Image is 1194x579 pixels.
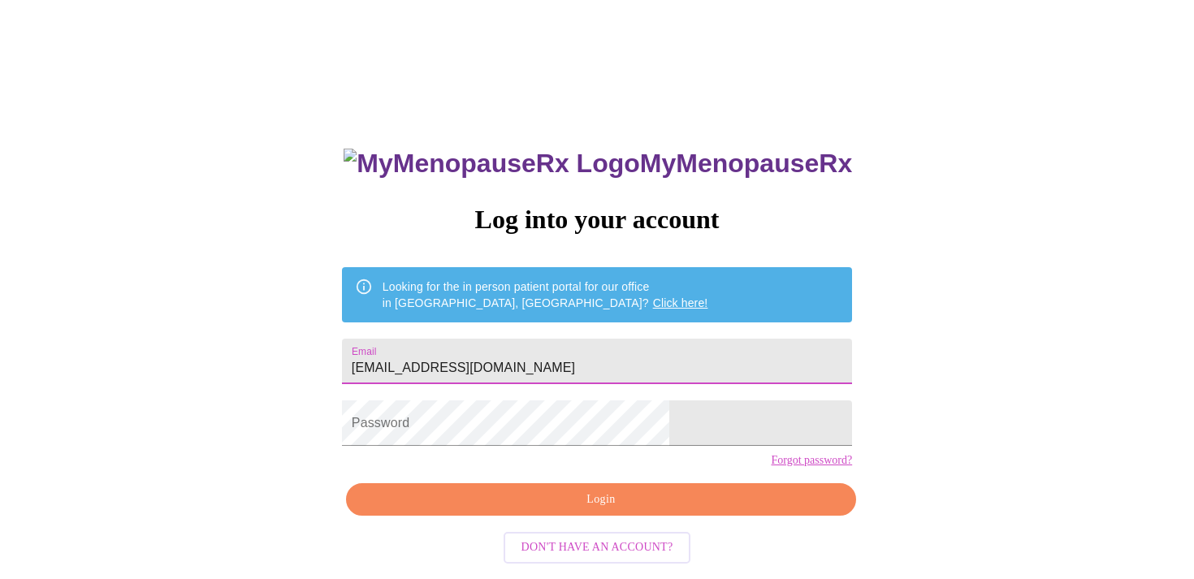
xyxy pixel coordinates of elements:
[504,532,691,564] button: Don't have an account?
[653,296,708,309] a: Click here!
[344,149,639,179] img: MyMenopauseRx Logo
[365,490,837,510] span: Login
[383,272,708,318] div: Looking for the in person patient portal for our office in [GEOGRAPHIC_DATA], [GEOGRAPHIC_DATA]?
[346,483,856,516] button: Login
[344,149,852,179] h3: MyMenopauseRx
[771,454,852,467] a: Forgot password?
[521,538,673,558] span: Don't have an account?
[342,205,852,235] h3: Log into your account
[500,539,695,553] a: Don't have an account?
